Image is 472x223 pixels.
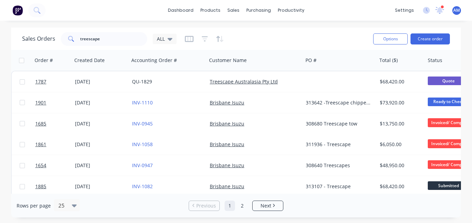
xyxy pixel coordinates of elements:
[306,120,371,127] div: 308680 Treescape tow
[379,57,398,64] div: Total ($)
[428,57,442,64] div: Status
[210,183,244,190] a: Brisbane Isuzu
[428,118,469,127] span: Invoiced/ Compl...
[380,78,420,85] div: $68,420.00
[132,162,153,169] a: INV-0947
[75,141,126,148] div: [DATE]
[380,99,420,106] div: $73,920.00
[428,181,469,190] span: Submitted
[75,162,126,169] div: [DATE]
[35,120,46,127] span: 1685
[35,141,46,148] span: 1861
[35,176,75,197] a: 1885
[131,57,177,64] div: Accounting Order #
[132,183,153,190] a: INV-1082
[35,183,46,190] span: 1885
[186,201,286,211] ul: Pagination
[80,32,148,46] input: Search...
[209,57,247,64] div: Customer Name
[253,202,283,209] a: Next page
[189,202,219,209] a: Previous page
[17,202,51,209] span: Rows per page
[373,33,408,44] button: Options
[75,120,126,127] div: [DATE]
[35,134,75,155] a: 1861
[210,141,244,148] a: Brisbane Isuzu
[35,78,46,85] span: 1787
[428,139,469,148] span: Invoiced/ Compl...
[237,201,247,211] a: Page 2
[35,113,75,134] a: 1685
[306,183,371,190] div: 313107 - Treescape
[224,5,243,16] div: sales
[243,5,274,16] div: purchasing
[210,162,244,169] a: Brisbane Isuzu
[35,92,75,113] a: 1901
[132,99,153,106] a: INV-1110
[428,98,469,106] span: Ready to Check
[75,183,126,190] div: [DATE]
[391,5,417,16] div: settings
[274,5,308,16] div: productivity
[428,160,469,169] span: Invoiced/ Compl...
[305,57,317,64] div: PO #
[306,162,371,169] div: 308640 Treescapes
[210,120,244,127] a: Brisbane Isuzu
[35,71,75,92] a: 1787
[22,36,55,42] h1: Sales Orders
[35,57,53,64] div: Order #
[428,77,469,85] span: Quote
[210,99,244,106] a: Brisbane Isuzu
[157,35,165,42] span: ALL
[210,78,278,85] a: Treescape Australasia Pty Ltd
[197,5,224,16] div: products
[453,7,460,13] span: AM
[410,33,450,44] button: Create order
[306,141,371,148] div: 311936 - Treescape
[196,202,216,209] span: Previous
[380,120,420,127] div: $13,750.00
[75,78,126,85] div: [DATE]
[225,201,235,211] a: Page 1 is your current page
[132,120,153,127] a: INV-0945
[380,183,420,190] div: $68,420.00
[12,5,23,16] img: Factory
[35,162,46,169] span: 1654
[132,78,152,85] a: QU-1829
[380,162,420,169] div: $48,950.00
[35,155,75,176] a: 1654
[75,99,126,106] div: [DATE]
[380,141,420,148] div: $6,050.00
[132,141,153,148] a: INV-1058
[164,5,197,16] a: dashboard
[35,99,46,106] span: 1901
[74,57,105,64] div: Created Date
[261,202,271,209] span: Next
[306,99,371,106] div: 313642 -Treescape chipper with box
